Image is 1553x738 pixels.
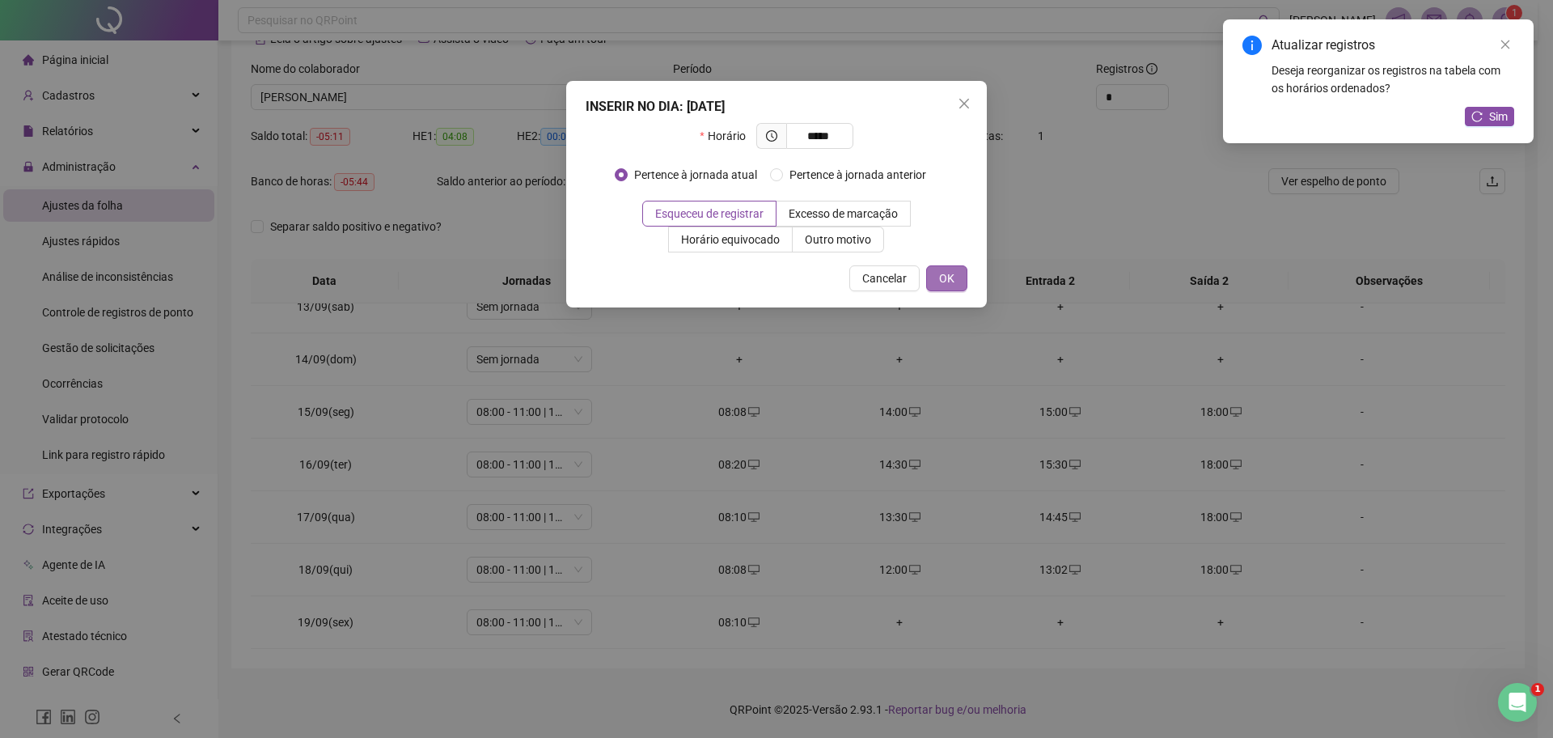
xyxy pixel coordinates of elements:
span: Cancelar [862,269,907,287]
iframe: Intercom live chat [1498,683,1537,722]
div: INSERIR NO DIA : [DATE] [586,97,967,117]
span: OK [939,269,954,287]
button: Close [951,91,977,117]
span: Pertence à jornada atual [628,166,764,184]
span: Excesso de marcação [789,207,898,220]
span: Esqueceu de registrar [655,207,764,220]
div: Atualizar registros [1272,36,1514,55]
span: Sim [1489,108,1508,125]
span: Pertence à jornada anterior [783,166,933,184]
span: reload [1471,111,1483,122]
button: Cancelar [849,265,920,291]
a: Close [1496,36,1514,53]
span: Outro motivo [805,233,871,246]
button: OK [926,265,967,291]
label: Horário [700,123,755,149]
span: close [1500,39,1511,50]
span: clock-circle [766,130,777,142]
div: Deseja reorganizar os registros na tabela com os horários ordenados? [1272,61,1514,97]
span: 1 [1531,683,1544,696]
span: close [958,97,971,110]
span: info-circle [1242,36,1262,55]
button: Sim [1465,107,1514,126]
span: Horário equivocado [681,233,780,246]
